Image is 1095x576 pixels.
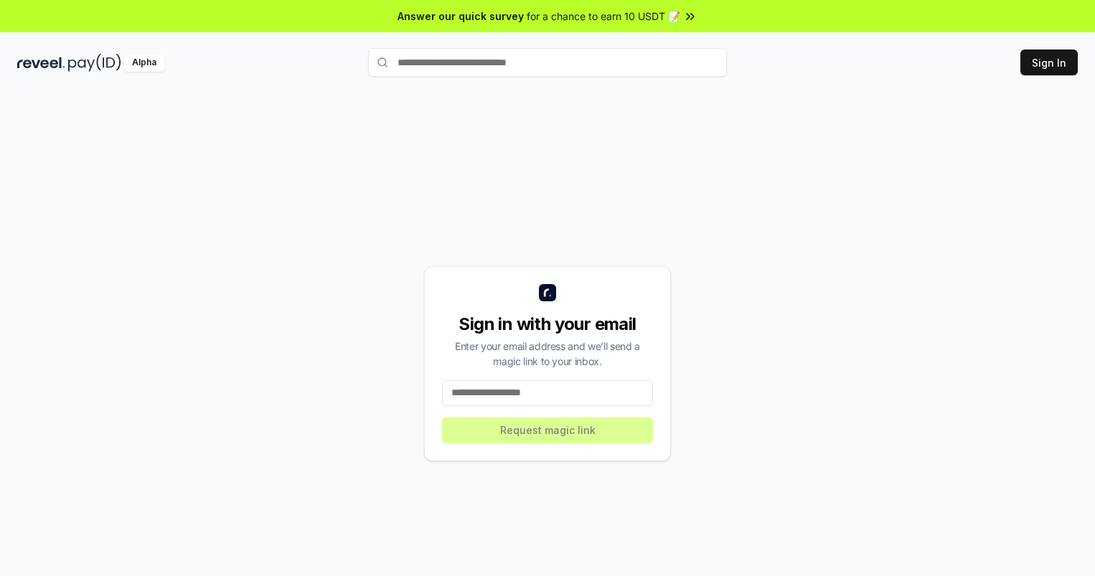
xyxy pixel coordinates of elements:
span: for a chance to earn 10 USDT 📝 [527,9,680,24]
div: Enter your email address and we’ll send a magic link to your inbox. [442,339,653,369]
span: Answer our quick survey [398,9,524,24]
button: Sign In [1020,49,1078,75]
img: logo_small [539,284,556,301]
div: Sign in with your email [442,313,653,336]
img: pay_id [68,54,121,72]
div: Alpha [124,54,164,72]
img: reveel_dark [17,54,65,72]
